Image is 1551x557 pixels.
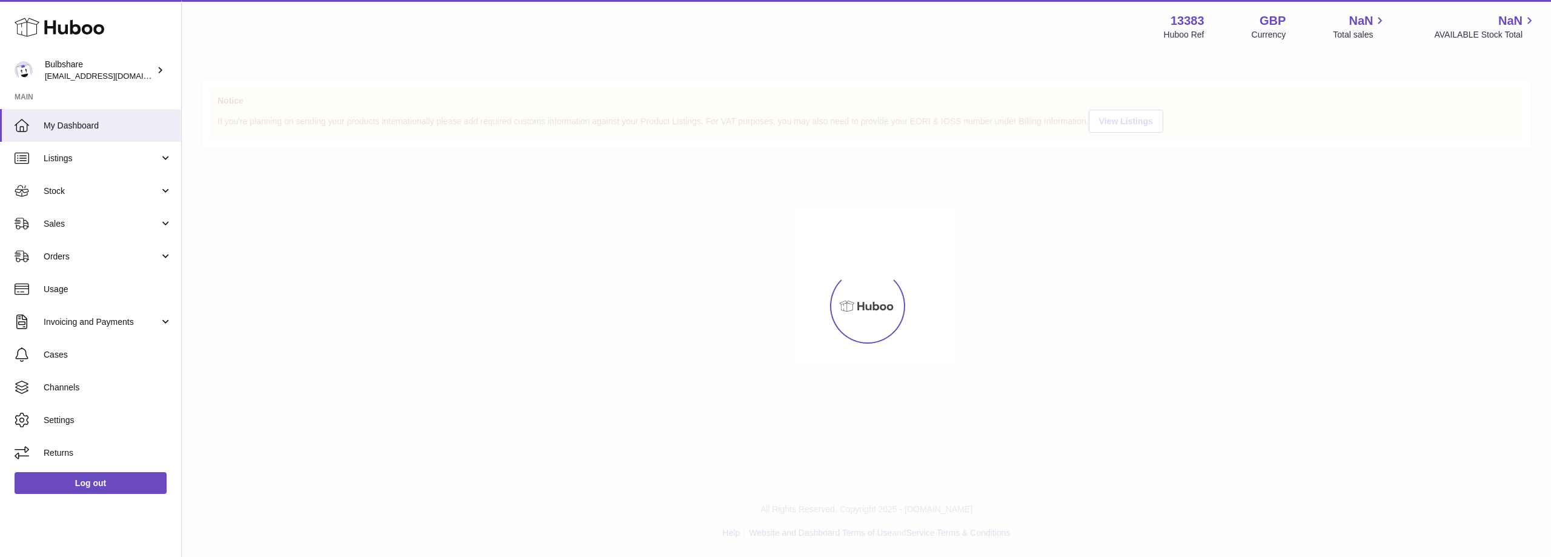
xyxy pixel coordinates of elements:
[44,316,159,328] span: Invoicing and Payments
[1171,13,1204,29] strong: 13383
[1349,13,1373,29] span: NaN
[44,120,172,132] span: My Dashboard
[44,153,159,164] span: Listings
[45,59,154,82] div: Bulbshare
[1434,13,1536,41] a: NaN AVAILABLE Stock Total
[44,349,172,361] span: Cases
[44,251,159,262] span: Orders
[44,382,172,393] span: Channels
[1498,13,1523,29] span: NaN
[44,218,159,230] span: Sales
[1252,29,1286,41] div: Currency
[15,472,167,494] a: Log out
[1164,29,1204,41] div: Huboo Ref
[45,71,178,81] span: [EMAIL_ADDRESS][DOMAIN_NAME]
[1260,13,1286,29] strong: GBP
[44,415,172,426] span: Settings
[44,447,172,459] span: Returns
[1333,13,1387,41] a: NaN Total sales
[1434,29,1536,41] span: AVAILABLE Stock Total
[44,284,172,295] span: Usage
[1333,29,1387,41] span: Total sales
[15,61,33,79] img: rimmellive@bulbshare.com
[44,185,159,197] span: Stock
